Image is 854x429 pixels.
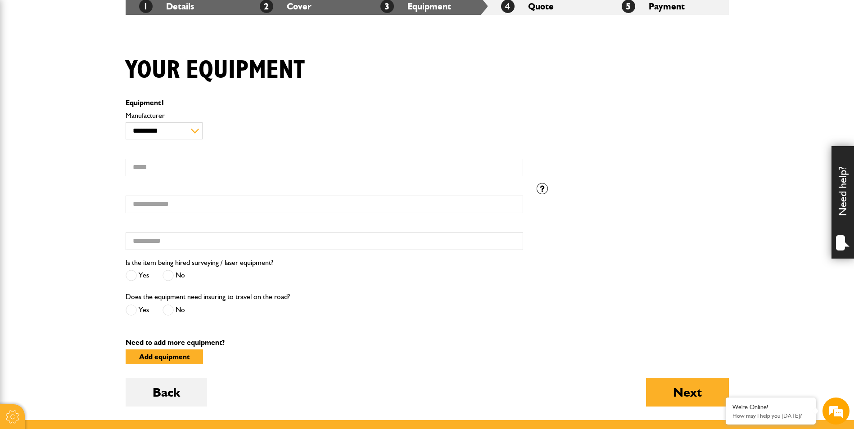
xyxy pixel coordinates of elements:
button: Back [126,378,207,407]
button: Next [646,378,729,407]
label: No [163,304,185,316]
p: Equipment [126,99,523,107]
a: 1Details [139,1,194,12]
label: Does the equipment need insuring to travel on the road? [126,293,290,300]
span: 1 [161,98,165,107]
a: 2Cover [260,1,312,12]
button: Add equipment [126,349,203,364]
p: Need to add more equipment? [126,339,729,346]
label: Is the item being hired surveying / laser equipment? [126,259,273,266]
h1: Your equipment [126,55,305,85]
p: How may I help you today? [732,412,809,419]
label: Yes [126,270,149,281]
div: Need help? [831,146,854,259]
label: Manufacturer [126,112,523,119]
label: Yes [126,304,149,316]
div: We're Online! [732,403,809,411]
label: No [163,270,185,281]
